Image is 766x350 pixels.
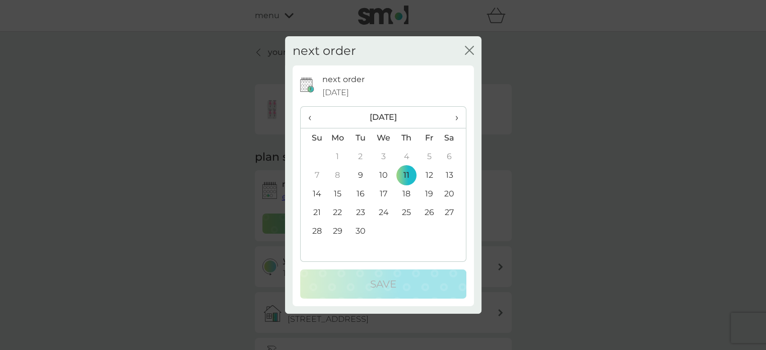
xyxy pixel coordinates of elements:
[372,147,395,166] td: 3
[301,203,326,222] td: 21
[418,128,441,148] th: Fr
[326,184,350,203] td: 15
[301,128,326,148] th: Su
[301,184,326,203] td: 14
[326,166,350,184] td: 8
[301,166,326,184] td: 7
[300,269,466,299] button: Save
[440,203,465,222] td: 27
[326,128,350,148] th: Mo
[349,147,372,166] td: 2
[448,107,458,128] span: ›
[301,222,326,240] td: 28
[326,147,350,166] td: 1
[395,203,417,222] td: 25
[308,107,319,128] span: ‹
[440,184,465,203] td: 20
[372,203,395,222] td: 24
[440,128,465,148] th: Sa
[440,147,465,166] td: 6
[349,222,372,240] td: 30
[395,128,417,148] th: Th
[322,86,349,99] span: [DATE]
[418,147,441,166] td: 5
[440,166,465,184] td: 13
[418,184,441,203] td: 19
[395,147,417,166] td: 4
[326,107,441,128] th: [DATE]
[372,184,395,203] td: 17
[372,166,395,184] td: 10
[349,128,372,148] th: Tu
[372,128,395,148] th: We
[349,203,372,222] td: 23
[326,222,350,240] td: 29
[395,166,417,184] td: 11
[322,73,365,86] p: next order
[465,46,474,56] button: close
[326,203,350,222] td: 22
[418,203,441,222] td: 26
[349,166,372,184] td: 9
[370,276,396,292] p: Save
[293,44,356,58] h2: next order
[395,184,417,203] td: 18
[349,184,372,203] td: 16
[418,166,441,184] td: 12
